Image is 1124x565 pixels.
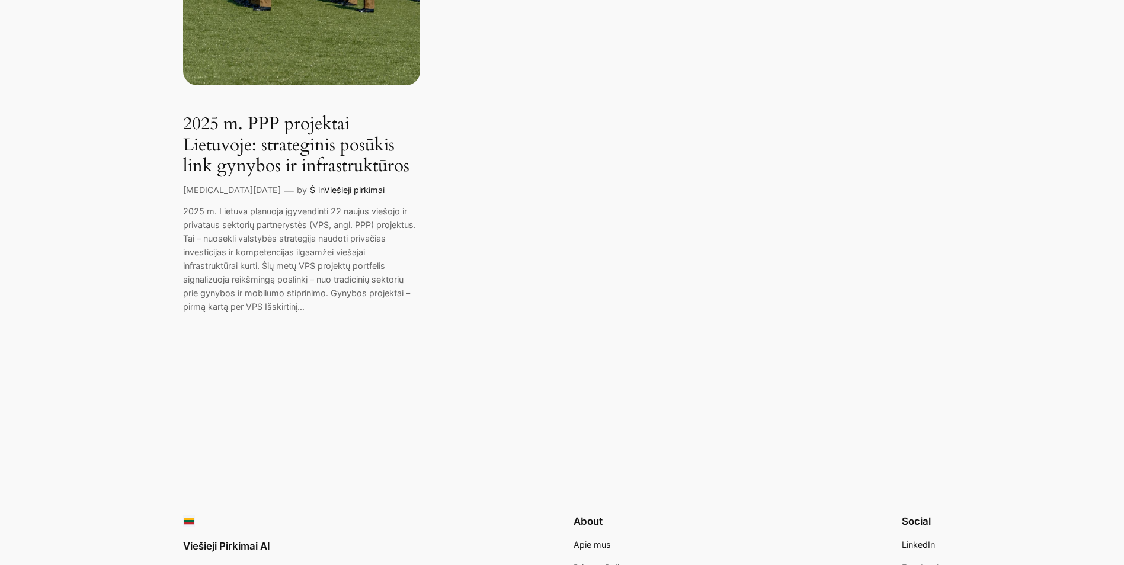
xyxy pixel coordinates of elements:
[324,185,385,195] a: Viešieji pirkimai
[902,540,935,550] span: LinkedIn
[183,185,281,195] a: [MEDICAL_DATA][DATE]
[902,538,935,551] a: LinkedIn
[183,204,420,313] p: 2025 m. Lietuva planuoja įgyvendinti 22 naujus viešojo ir privataus sektorių partnerystės (VPS, a...
[183,540,270,552] a: Viešieji Pirkimai AI
[318,185,324,195] span: in
[574,540,611,550] span: Apie mus
[902,515,942,527] h2: Social
[297,184,307,197] p: by
[284,183,294,198] p: —
[574,538,611,551] a: Apie mus
[183,114,420,177] a: 2025 m. PPP projektai Lietuvoje: strateginis posūkis link gynybos ir infrastruktūros
[310,185,315,195] a: Š
[183,515,195,527] img: Viešieji pirkimai logo
[574,515,661,527] h2: About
